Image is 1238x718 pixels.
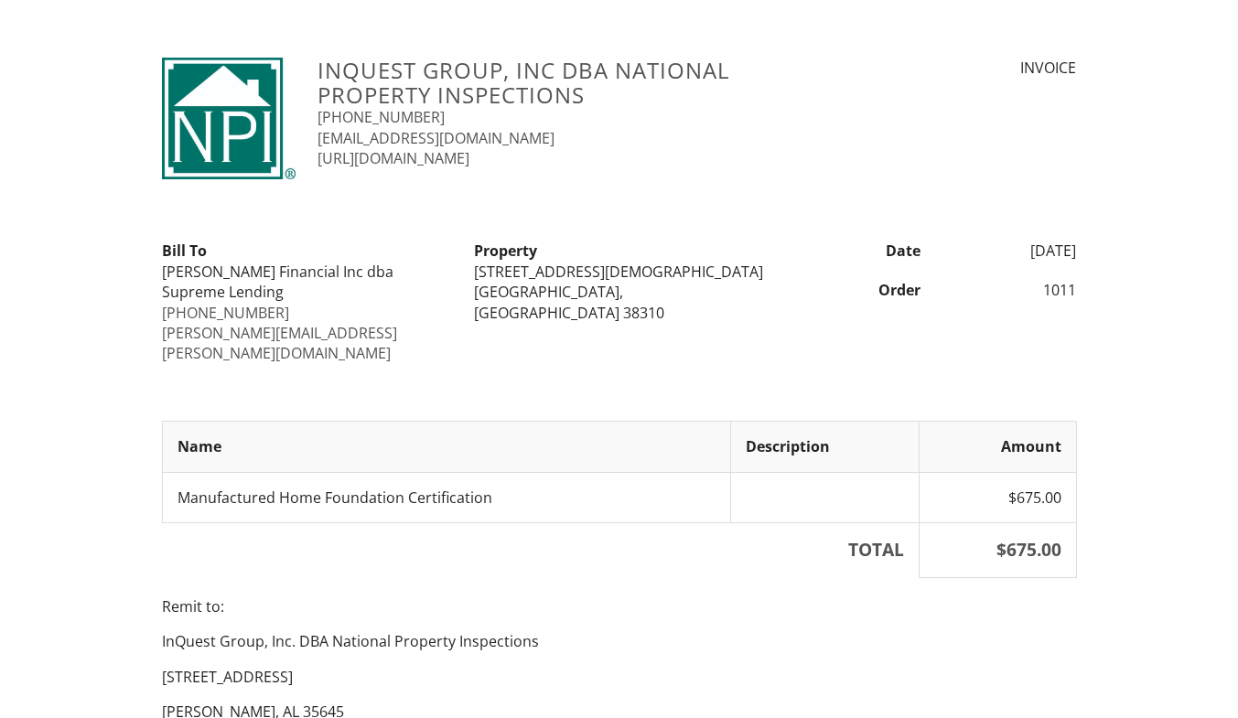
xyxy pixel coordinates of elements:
[318,58,842,107] h3: Inquest Group, Inc DBA National Property Inspections
[474,282,764,323] div: [GEOGRAPHIC_DATA], [GEOGRAPHIC_DATA] 38310
[162,667,1077,687] p: [STREET_ADDRESS]
[318,107,445,127] a: [PHONE_NUMBER]
[162,323,397,363] a: [PERSON_NAME][EMAIL_ADDRESS][PERSON_NAME][DOMAIN_NAME]
[474,241,537,261] strong: Property
[162,631,1077,651] p: InQuest Group, Inc. DBA National Property Inspections
[730,422,919,472] th: Description
[162,596,1077,616] p: Remit to:
[162,522,920,577] th: TOTAL
[162,422,730,472] th: Name
[920,422,1076,472] th: Amount
[775,241,931,261] div: Date
[162,303,289,323] a: [PHONE_NUMBER]
[162,472,730,522] td: Manufactured Home Foundation Certification
[931,280,1088,300] div: 1011
[920,522,1076,577] th: $675.00
[931,241,1088,261] div: [DATE]
[162,262,452,303] div: [PERSON_NAME] Financial Inc dba Supreme Lending
[318,148,469,168] a: [URL][DOMAIN_NAME]
[474,262,764,282] div: [STREET_ADDRESS][DEMOGRAPHIC_DATA]
[920,472,1076,522] td: $675.00
[318,128,554,148] a: [EMAIL_ADDRESS][DOMAIN_NAME]
[775,280,931,300] div: Order
[864,58,1076,78] div: INVOICE
[162,58,296,179] img: NPIOriginal_Square_hires.jpg
[162,241,207,261] strong: Bill To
